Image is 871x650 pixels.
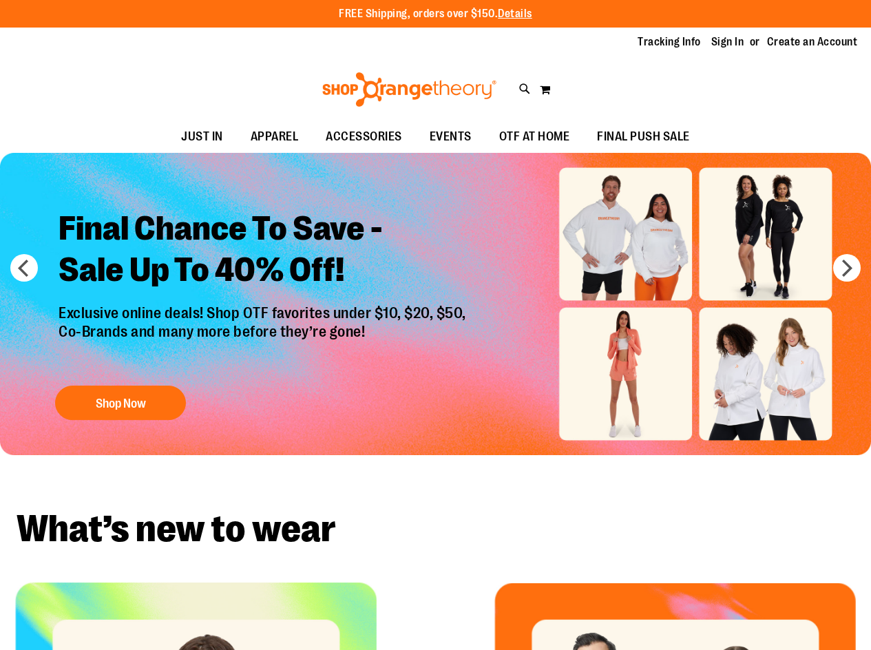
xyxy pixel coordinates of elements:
[17,510,854,548] h2: What’s new to wear
[48,198,480,428] a: Final Chance To Save -Sale Up To 40% Off! Exclusive online deals! Shop OTF favorites under $10, $...
[498,8,532,20] a: Details
[485,121,584,153] a: OTF AT HOME
[499,121,570,152] span: OTF AT HOME
[237,121,313,153] a: APPAREL
[638,34,701,50] a: Tracking Info
[326,121,402,152] span: ACCESSORIES
[10,254,38,282] button: prev
[181,121,223,152] span: JUST IN
[251,121,299,152] span: APPAREL
[711,34,744,50] a: Sign In
[48,305,480,373] p: Exclusive online deals! Shop OTF favorites under $10, $20, $50, Co-Brands and many more before th...
[48,198,480,305] h2: Final Chance To Save - Sale Up To 40% Off!
[430,121,472,152] span: EVENTS
[167,121,237,153] a: JUST IN
[55,386,186,420] button: Shop Now
[320,72,499,107] img: Shop Orangetheory
[833,254,861,282] button: next
[583,121,704,153] a: FINAL PUSH SALE
[312,121,416,153] a: ACCESSORIES
[767,34,858,50] a: Create an Account
[416,121,485,153] a: EVENTS
[339,6,532,22] p: FREE Shipping, orders over $150.
[597,121,690,152] span: FINAL PUSH SALE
